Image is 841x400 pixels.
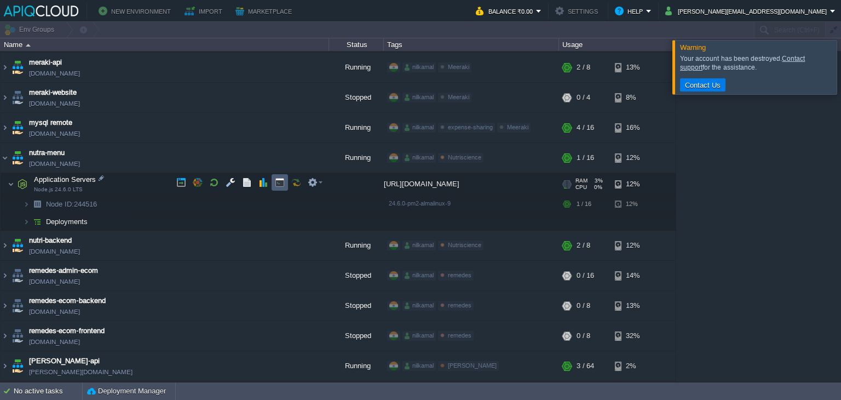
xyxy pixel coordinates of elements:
div: 32% [615,321,650,351]
a: mysql remote [29,117,72,128]
div: 1 / 16 [577,143,594,173]
a: remedes-ecom-frontend [29,325,105,336]
div: Stopped [329,83,384,112]
div: Running [329,351,384,381]
div: Running [329,113,384,142]
button: Import [185,4,226,18]
button: Balance ₹0.00 [476,4,536,18]
div: 14% [615,261,650,290]
div: nilkamal [402,301,436,311]
button: Deployment Manager [87,386,166,397]
a: remedes-ecom-backend [29,295,106,306]
div: 12% [615,143,650,173]
div: 4 / 16 [577,113,594,142]
span: Meeraki [448,94,469,100]
span: Warning [680,43,706,52]
span: Nutriscience [448,242,481,248]
span: Meeraki [507,124,528,130]
div: Name [1,38,329,51]
a: [PERSON_NAME]-api [29,356,100,367]
a: Node ID:244516 [45,199,99,209]
img: AMDAwAAAACH5BAEAAAAALAAAAAABAAEAAAICRAEAOw== [10,143,25,173]
div: Stopped [329,321,384,351]
div: Your account has been destroyed. for the assistance. [680,54,834,72]
div: nilkamal [402,93,436,102]
div: nilkamal [402,361,436,371]
div: 2% [615,351,650,381]
span: remedes [448,302,471,308]
div: 1 / 16 [577,196,591,213]
a: remedes-admin-ecom [29,265,98,276]
span: remedes [448,332,471,339]
div: nilkamal [402,153,436,163]
img: AMDAwAAAACH5BAEAAAAALAAAAAABAAEAAAICRAEAOw== [1,351,9,381]
a: [DOMAIN_NAME] [29,306,80,317]
a: [DOMAIN_NAME] [29,276,80,287]
div: [URL][DOMAIN_NAME] [384,173,559,195]
div: 0 / 4 [577,83,590,112]
div: 8% [615,83,650,112]
img: AMDAwAAAACH5BAEAAAAALAAAAAABAAEAAAICRAEAOw== [10,231,25,260]
div: 12% [615,196,650,213]
span: Node.js 24.6.0 LTS [34,186,83,193]
img: AMDAwAAAACH5BAEAAAAALAAAAAABAAEAAAICRAEAOw== [8,173,14,195]
img: AMDAwAAAACH5BAEAAAAALAAAAAABAAEAAAICRAEAOw== [23,196,30,213]
button: Help [615,4,646,18]
a: [DOMAIN_NAME] [29,336,80,347]
div: nilkamal [402,62,436,72]
img: AMDAwAAAACH5BAEAAAAALAAAAAABAAEAAAICRAEAOw== [1,83,9,112]
div: 0 / 8 [577,321,590,351]
div: 12% [615,173,650,195]
div: Running [329,53,384,82]
span: 0% [591,184,602,191]
button: Marketplace [235,4,295,18]
div: 12% [615,231,650,260]
div: 3 / 64 [577,351,594,381]
img: AMDAwAAAACH5BAEAAAAALAAAAAABAAEAAAICRAEAOw== [30,196,45,213]
img: AMDAwAAAACH5BAEAAAAALAAAAAABAAEAAAICRAEAOw== [30,213,45,230]
span: Meeraki [448,64,469,70]
span: Deployments [45,217,89,226]
a: nutri-backend [29,235,72,246]
div: 0 / 8 [577,291,590,321]
img: AMDAwAAAACH5BAEAAAAALAAAAAABAAEAAAICRAEAOw== [10,351,25,381]
a: Application ServersNode.js 24.6.0 LTS [33,175,97,184]
button: New Environment [99,4,174,18]
a: meraki-website [29,87,77,98]
img: AMDAwAAAACH5BAEAAAAALAAAAAABAAEAAAICRAEAOw== [26,44,31,47]
a: meraki-api [29,57,62,68]
div: 2 / 8 [577,53,590,82]
div: Running [329,143,384,173]
a: nutra-menu [29,147,65,158]
span: [DOMAIN_NAME] [29,128,80,139]
span: 3% [592,178,603,184]
img: AMDAwAAAACH5BAEAAAAALAAAAAABAAEAAAICRAEAOw== [23,213,30,230]
div: Tags [384,38,558,51]
span: remedes [448,272,471,278]
img: AMDAwAAAACH5BAEAAAAALAAAAAABAAEAAAICRAEAOw== [10,291,25,321]
a: [DOMAIN_NAME] [29,246,80,257]
button: Settings [555,4,601,18]
div: Running [329,231,384,260]
span: 244516 [45,199,99,209]
div: nilkamal [402,271,436,281]
img: AMDAwAAAACH5BAEAAAAALAAAAAABAAEAAAICRAEAOw== [1,113,9,142]
button: Contact Us [682,80,724,90]
img: AMDAwAAAACH5BAEAAAAALAAAAAABAAEAAAICRAEAOw== [10,83,25,112]
span: Application Servers [33,175,97,184]
img: AMDAwAAAACH5BAEAAAAALAAAAAABAAEAAAICRAEAOw== [1,321,9,351]
div: 0 / 16 [577,261,594,290]
span: Node ID: [46,200,74,208]
img: AMDAwAAAACH5BAEAAAAALAAAAAABAAEAAAICRAEAOw== [1,53,9,82]
img: AMDAwAAAACH5BAEAAAAALAAAAAABAAEAAAICRAEAOw== [15,173,30,195]
span: CPU [575,184,587,191]
div: Stopped [329,261,384,290]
